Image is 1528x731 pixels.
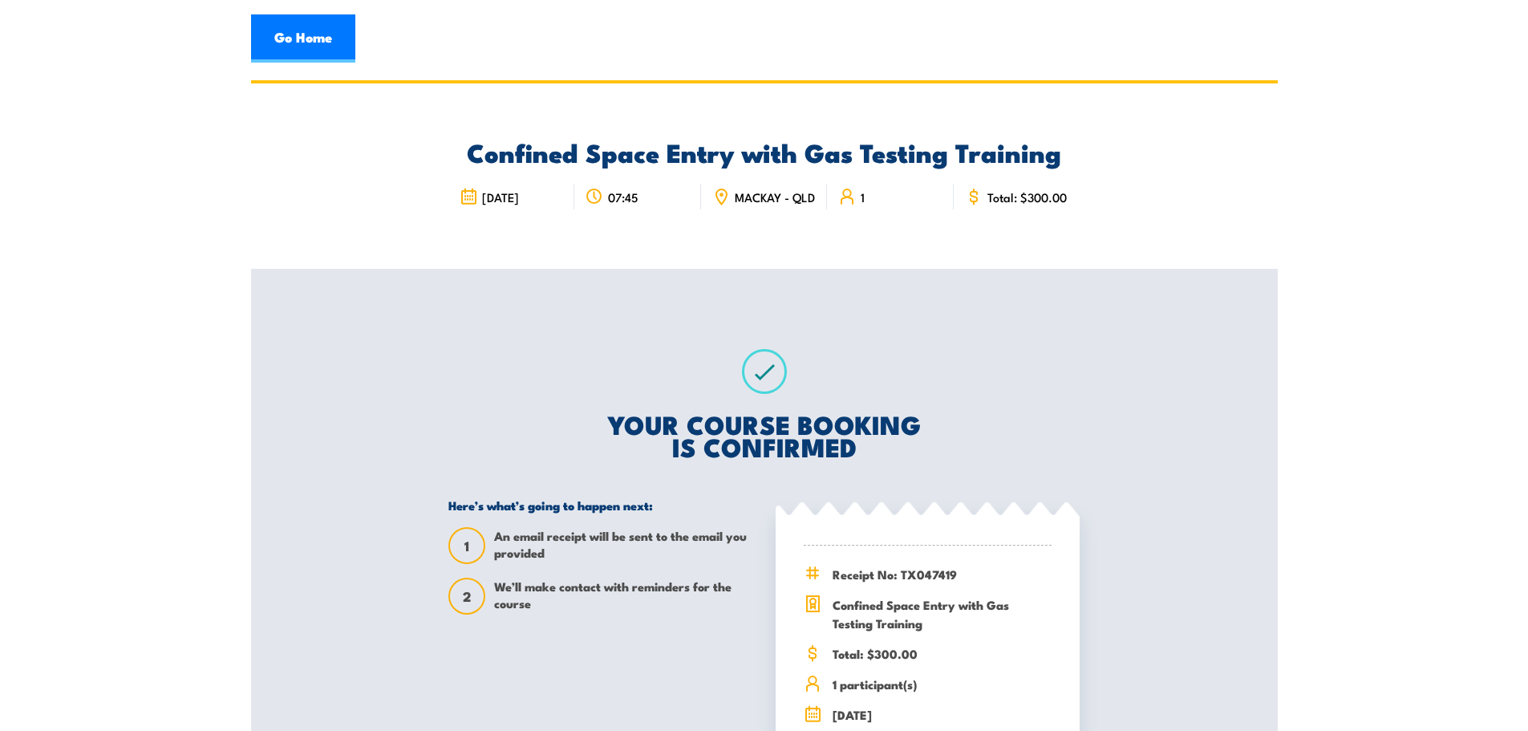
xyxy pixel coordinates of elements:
h2: Confined Space Entry with Gas Testing Training [448,140,1080,163]
span: Total: $300.00 [833,644,1052,663]
span: Total: $300.00 [987,190,1067,204]
a: Go Home [251,14,355,63]
span: 1 [450,538,484,554]
span: Confined Space Entry with Gas Testing Training [833,595,1052,632]
span: [DATE] [482,190,519,204]
h5: Here’s what’s going to happen next: [448,497,752,513]
span: MACKAY - QLD [735,190,815,204]
span: Receipt No: TX047419 [833,565,1052,583]
span: An email receipt will be sent to the email you provided [494,527,752,564]
span: [DATE] [833,705,1052,724]
span: 1 [861,190,865,204]
span: 2 [450,588,484,605]
span: 07:45 [608,190,638,204]
span: 1 participant(s) [833,675,1052,693]
span: We’ll make contact with reminders for the course [494,578,752,615]
h2: YOUR COURSE BOOKING IS CONFIRMED [448,412,1080,457]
